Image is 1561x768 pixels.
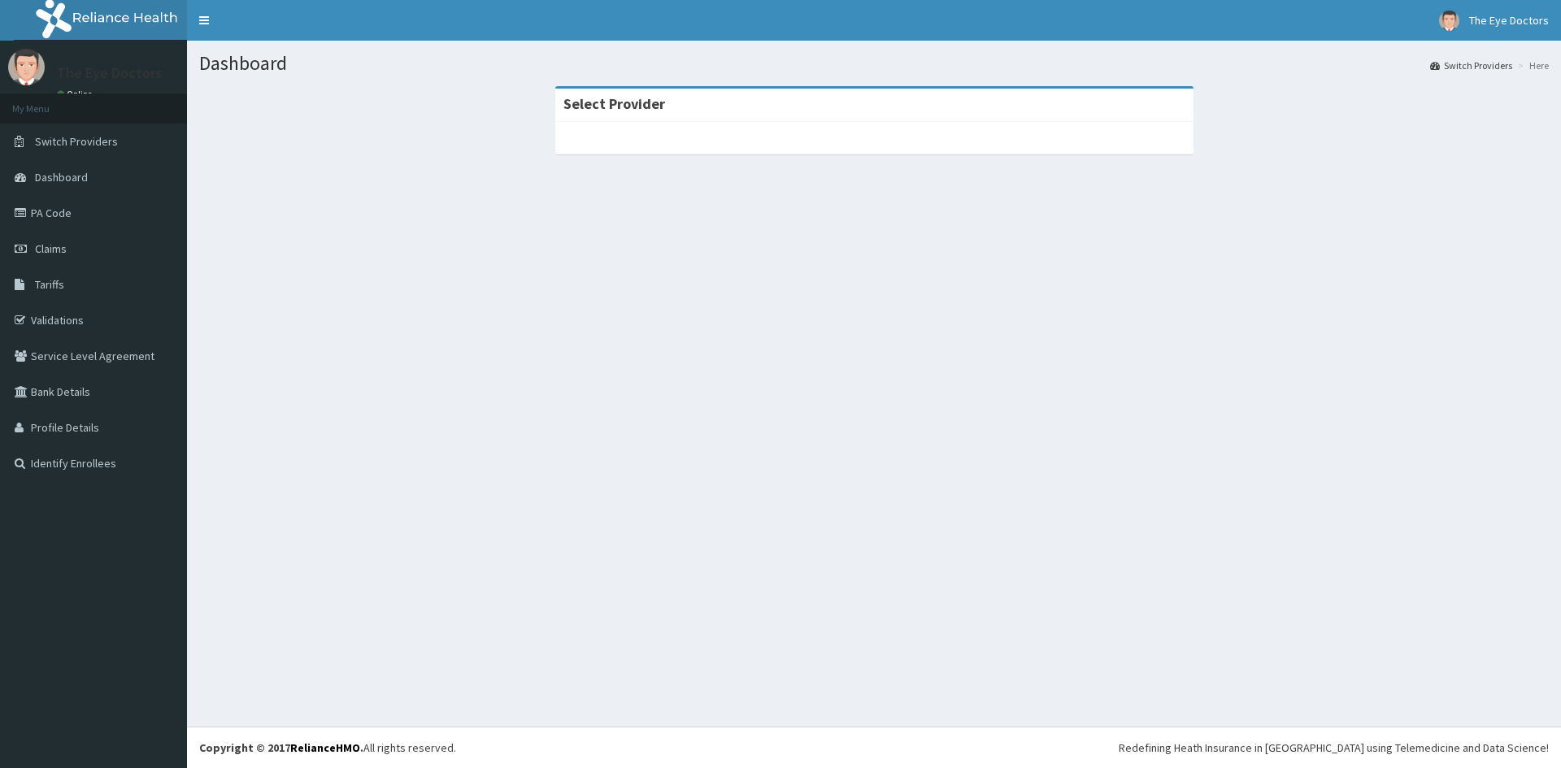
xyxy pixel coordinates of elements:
[1430,59,1512,72] a: Switch Providers
[1119,740,1549,756] div: Redefining Heath Insurance in [GEOGRAPHIC_DATA] using Telemedicine and Data Science!
[8,49,45,85] img: User Image
[290,740,360,755] a: RelianceHMO
[35,134,118,149] span: Switch Providers
[1469,13,1549,28] span: The Eye Doctors
[35,241,67,256] span: Claims
[563,94,665,113] strong: Select Provider
[35,277,64,292] span: Tariffs
[199,53,1549,74] h1: Dashboard
[57,89,96,100] a: Online
[35,170,88,184] span: Dashboard
[1514,59,1549,72] li: Here
[1439,11,1459,31] img: User Image
[187,727,1561,768] footer: All rights reserved.
[57,66,162,80] p: The Eye Doctors
[199,740,363,755] strong: Copyright © 2017 .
